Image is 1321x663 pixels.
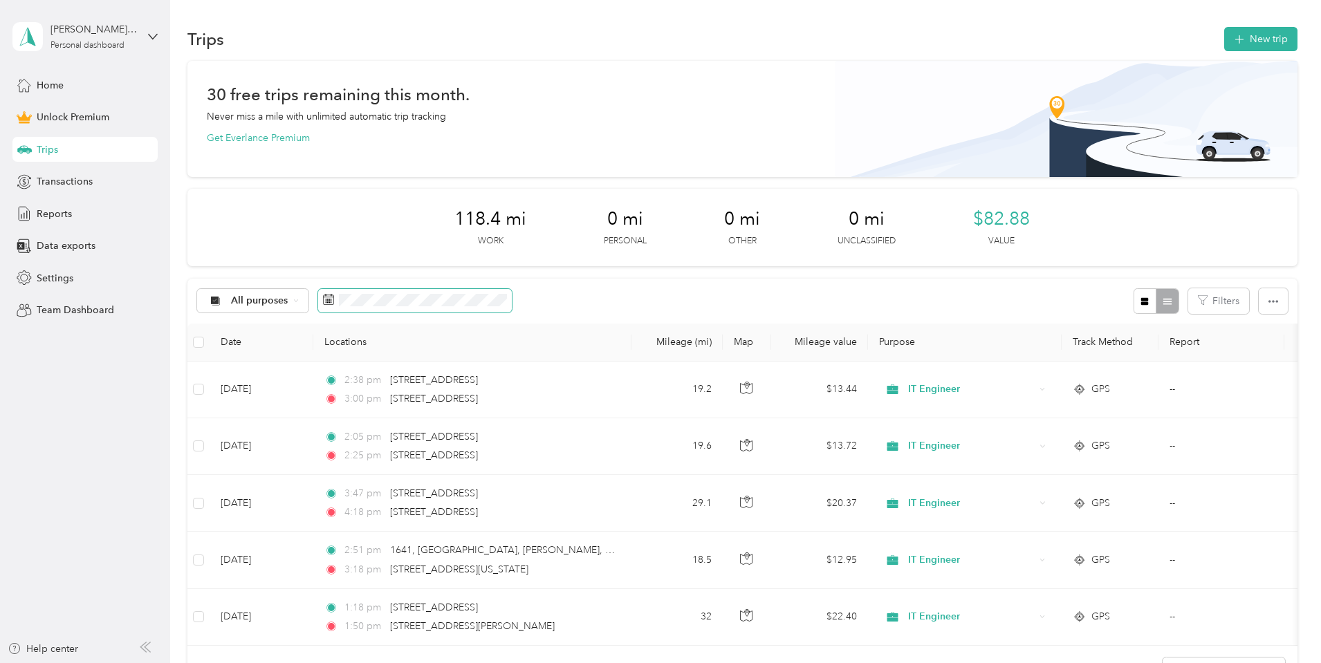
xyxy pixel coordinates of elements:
[390,506,478,518] span: [STREET_ADDRESS]
[723,324,771,362] th: Map
[631,475,723,532] td: 29.1
[390,487,478,499] span: [STREET_ADDRESS]
[210,532,313,588] td: [DATE]
[908,382,1035,397] span: IT Engineer
[390,431,478,442] span: [STREET_ADDRESS]
[50,41,124,50] div: Personal dashboard
[344,562,384,577] span: 3:18 pm
[390,449,478,461] span: [STREET_ADDRESS]
[37,239,95,253] span: Data exports
[631,362,723,418] td: 19.2
[37,303,114,317] span: Team Dashboard
[344,543,384,558] span: 2:51 pm
[344,448,384,463] span: 2:25 pm
[313,324,631,362] th: Locations
[1091,382,1110,397] span: GPS
[344,505,384,520] span: 4:18 pm
[604,235,647,248] p: Personal
[344,619,384,634] span: 1:50 pm
[344,391,384,407] span: 3:00 pm
[390,601,478,613] span: [STREET_ADDRESS]
[1224,27,1297,51] button: New trip
[390,563,528,575] span: [STREET_ADDRESS][US_STATE]
[973,208,1030,230] span: $82.88
[1158,589,1284,646] td: --
[37,271,73,286] span: Settings
[390,620,555,632] span: [STREET_ADDRESS][PERSON_NAME]
[50,22,137,37] div: [PERSON_NAME][EMAIL_ADDRESS][DOMAIN_NAME]
[908,552,1035,568] span: IT Engineer
[210,362,313,418] td: [DATE]
[1158,475,1284,532] td: --
[908,496,1035,511] span: IT Engineer
[631,589,723,646] td: 32
[771,532,868,588] td: $12.95
[210,475,313,532] td: [DATE]
[187,32,224,46] h1: Trips
[849,208,885,230] span: 0 mi
[37,78,64,93] span: Home
[1091,609,1110,624] span: GPS
[37,110,109,124] span: Unlock Premium
[1158,362,1284,418] td: --
[835,61,1297,177] img: Banner
[207,131,310,145] button: Get Everlance Premium
[908,438,1035,454] span: IT Engineer
[344,600,384,615] span: 1:18 pm
[344,486,384,501] span: 3:47 pm
[771,418,868,475] td: $13.72
[988,235,1015,248] p: Value
[37,207,72,221] span: Reports
[631,324,723,362] th: Mileage (mi)
[37,142,58,157] span: Trips
[390,544,1071,556] span: 1641, [GEOGRAPHIC_DATA], [PERSON_NAME], [GEOGRAPHIC_DATA], [GEOGRAPHIC_DATA], [US_STATE][GEOGRAPH...
[607,208,643,230] span: 0 mi
[207,109,446,124] p: Never miss a mile with unlimited automatic trip tracking
[37,174,93,189] span: Transactions
[1091,496,1110,511] span: GPS
[478,235,504,248] p: Work
[771,475,868,532] td: $20.37
[728,235,757,248] p: Other
[1244,586,1321,663] iframe: Everlance-gr Chat Button Frame
[631,418,723,475] td: 19.6
[344,373,384,388] span: 2:38 pm
[1091,438,1110,454] span: GPS
[1062,324,1158,362] th: Track Method
[207,87,470,102] h1: 30 free trips remaining this month.
[210,589,313,646] td: [DATE]
[210,418,313,475] td: [DATE]
[210,324,313,362] th: Date
[631,532,723,588] td: 18.5
[838,235,896,248] p: Unclassified
[724,208,760,230] span: 0 mi
[231,296,288,306] span: All purposes
[8,642,78,656] button: Help center
[771,324,868,362] th: Mileage value
[1158,324,1284,362] th: Report
[1188,288,1249,314] button: Filters
[390,393,478,404] span: [STREET_ADDRESS]
[868,324,1062,362] th: Purpose
[454,208,526,230] span: 118.4 mi
[390,374,478,386] span: [STREET_ADDRESS]
[344,429,384,445] span: 2:05 pm
[1158,418,1284,475] td: --
[771,589,868,646] td: $22.40
[771,362,868,418] td: $13.44
[908,609,1035,624] span: IT Engineer
[1091,552,1110,568] span: GPS
[1158,532,1284,588] td: --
